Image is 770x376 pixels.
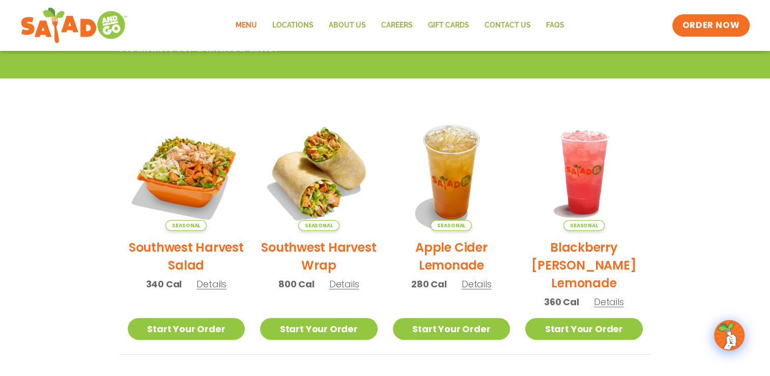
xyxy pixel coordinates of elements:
nav: Menu [228,14,572,37]
span: Details [462,278,492,290]
a: Careers [374,14,420,37]
a: Locations [265,14,321,37]
h2: Blackberry [PERSON_NAME] Lemonade [525,238,643,292]
a: GIFT CARDS [420,14,477,37]
a: Menu [228,14,265,37]
a: Start Your Order [260,318,378,340]
span: 340 Cal [146,277,182,291]
a: Contact Us [477,14,538,37]
span: Details [594,296,624,308]
span: Seasonal [431,220,472,231]
img: new-SAG-logo-768×292 [20,5,128,46]
img: Product photo for Southwest Harvest Salad [128,113,245,231]
span: Details [329,278,359,290]
span: 800 Cal [278,277,315,291]
h2: Southwest Harvest Salad [128,238,245,274]
a: Start Your Order [393,318,510,340]
a: FAQs [538,14,572,37]
span: Seasonal [165,220,207,231]
span: 360 Cal [544,295,579,309]
h2: Southwest Harvest Wrap [260,238,378,274]
img: wpChatIcon [715,321,744,350]
span: ORDER NOW [682,19,739,32]
img: Product photo for Apple Cider Lemonade [393,113,510,231]
a: ORDER NOW [672,14,750,37]
span: Details [196,278,226,290]
img: Product photo for Blackberry Bramble Lemonade [525,113,643,231]
a: About Us [321,14,374,37]
img: Product photo for Southwest Harvest Wrap [260,113,378,231]
h2: Apple Cider Lemonade [393,238,510,274]
span: Seasonal [298,220,339,231]
a: Start Your Order [525,318,643,340]
a: Start Your Order [128,318,245,340]
span: 280 Cal [411,277,447,291]
span: Seasonal [563,220,605,231]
